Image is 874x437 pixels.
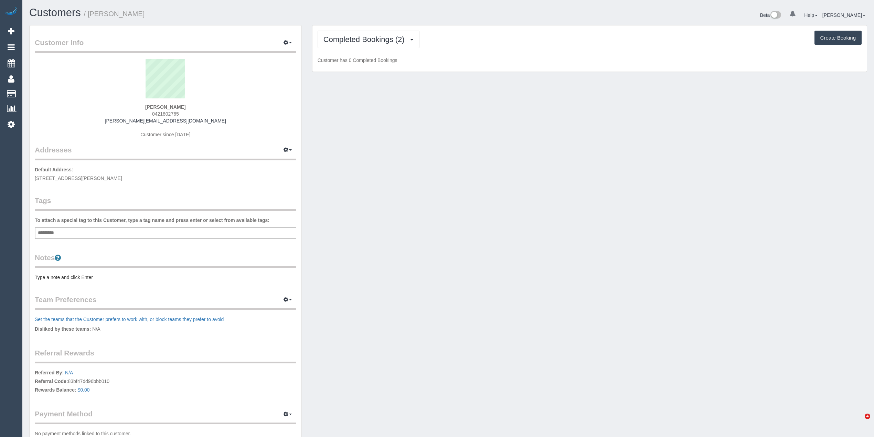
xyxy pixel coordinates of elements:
a: Help [804,12,818,18]
span: Completed Bookings (2) [323,35,408,44]
span: Customer since [DATE] [140,132,190,137]
button: Completed Bookings (2) [318,31,419,48]
span: 0421802765 [152,111,179,117]
img: Automaid Logo [4,7,18,17]
a: $0.00 [78,387,90,393]
legend: Customer Info [35,38,296,53]
a: Beta [760,12,781,18]
label: Disliked by these teams: [35,326,91,332]
p: No payment methods linked to this customer. [35,430,296,437]
a: [PERSON_NAME][EMAIL_ADDRESS][DOMAIN_NAME] [105,118,226,124]
img: New interface [770,11,781,20]
iframe: Intercom live chat [851,414,867,430]
label: Default Address: [35,166,73,173]
pre: Type a note and click Enter [35,274,296,281]
p: 83bf47dd96bbb010 [35,369,296,395]
small: / [PERSON_NAME] [84,10,145,18]
legend: Referral Rewards [35,348,296,363]
a: [PERSON_NAME] [822,12,865,18]
legend: Notes [35,253,296,268]
label: Referral Code: [35,378,68,385]
a: Set the teams that the Customer prefers to work with, or block teams they prefer to avoid [35,317,224,322]
legend: Team Preferences [35,295,296,310]
a: Customers [29,7,81,19]
span: N/A [92,326,100,332]
a: N/A [65,370,73,375]
span: 4 [865,414,870,419]
legend: Tags [35,195,296,211]
label: Referred By: [35,369,64,376]
p: Customer has 0 Completed Bookings [318,57,862,64]
span: [STREET_ADDRESS][PERSON_NAME] [35,175,122,181]
label: To attach a special tag to this Customer, type a tag name and press enter or select from availabl... [35,217,269,224]
strong: [PERSON_NAME] [145,104,185,110]
button: Create Booking [814,31,862,45]
label: Rewards Balance: [35,386,76,393]
legend: Payment Method [35,409,296,424]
